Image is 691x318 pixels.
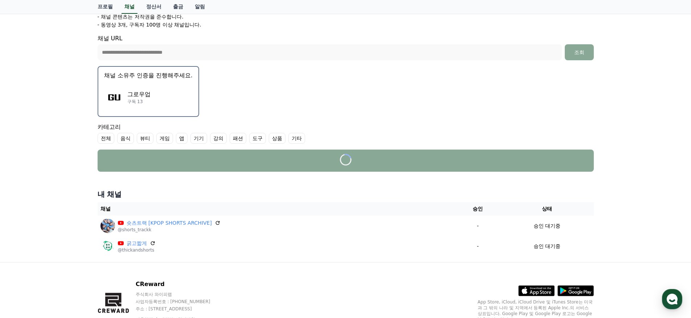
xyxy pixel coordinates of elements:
[288,133,305,144] label: 기타
[127,90,151,99] p: 그로우업
[100,239,115,253] img: 굵고짧게
[565,44,594,60] button: 조회
[98,189,594,199] h4: 내 채널
[98,21,201,28] p: - 동영상 3개, 구독자 100명 이상 채널입니다.
[176,133,188,144] label: 앱
[269,133,285,144] label: 상품
[94,230,139,248] a: 설정
[230,133,246,144] label: 패션
[112,241,121,247] span: 설정
[455,202,501,216] th: 승인
[48,230,94,248] a: 대화
[136,291,224,297] p: 주식회사 와이피랩
[534,242,560,250] p: 승인 대기중
[127,99,151,105] p: 구독 13
[98,66,199,117] button: 채널 소유주 인증을 진행해주세요. 그로우업 그로우업 구독 13
[458,242,498,250] p: -
[249,133,266,144] label: 도구
[127,240,147,247] a: 굵고짧게
[104,71,193,80] p: 채널 소유주 인증을 진행해주세요.
[568,49,591,56] div: 조회
[501,202,594,216] th: 상태
[100,219,115,233] img: 숏츠트랙 [KPOP SHORTS ARCHIVE]
[98,34,594,60] div: 채널 URL
[98,13,184,20] p: - 채널 콘텐츠는 저작권을 준수합니다.
[117,133,134,144] label: 음식
[127,219,212,227] a: 숏츠트랙 [KPOP SHORTS ARCHIVE]
[98,123,594,144] div: 카테고리
[534,222,560,230] p: 승인 대기중
[98,202,455,216] th: 채널
[210,133,227,144] label: 강의
[98,133,114,144] label: 전체
[190,133,207,144] label: 기기
[118,227,221,233] p: @shorts_trackk
[66,241,75,247] span: 대화
[104,87,124,107] img: 그로우업
[2,230,48,248] a: 홈
[156,133,173,144] label: 게임
[136,306,224,312] p: 주소 : [STREET_ADDRESS]
[23,241,27,247] span: 홈
[137,133,153,144] label: 뷰티
[458,222,498,230] p: -
[136,299,224,305] p: 사업자등록번호 : [PHONE_NUMBER]
[136,280,224,289] p: CReward
[118,247,156,253] p: @thickandshorts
